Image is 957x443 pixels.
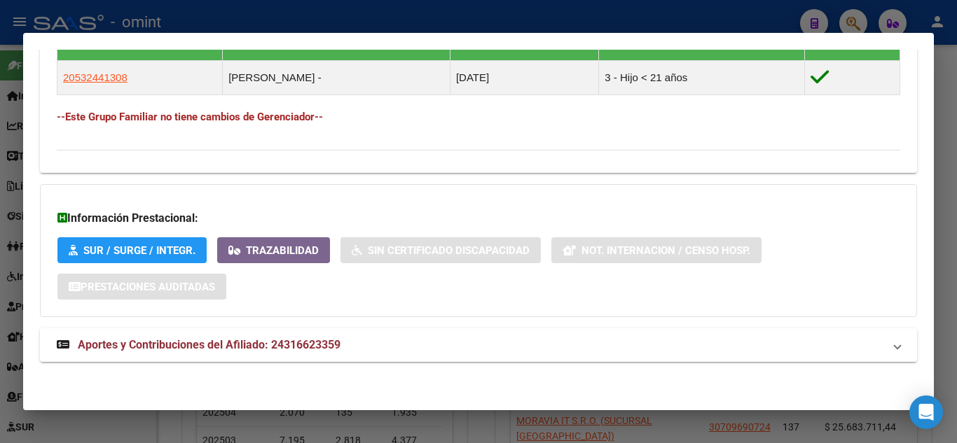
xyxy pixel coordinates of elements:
h4: --Este Grupo Familiar no tiene cambios de Gerenciador-- [57,109,900,125]
button: SUR / SURGE / INTEGR. [57,237,207,263]
td: [PERSON_NAME] - [223,60,450,94]
span: 20532441308 [63,71,128,83]
span: Aportes y Contribuciones del Afiliado: 24316623359 [78,338,340,351]
span: Trazabilidad [246,244,319,257]
span: SUR / SURGE / INTEGR. [83,244,195,257]
span: Sin Certificado Discapacidad [368,244,530,257]
td: 3 - Hijo < 21 años [599,60,804,94]
span: Prestaciones Auditadas [81,281,215,293]
button: Not. Internacion / Censo Hosp. [551,237,762,263]
mat-expansion-panel-header: Aportes y Contribuciones del Afiliado: 24316623359 [40,328,917,362]
button: Sin Certificado Discapacidad [340,237,541,263]
button: Prestaciones Auditadas [57,274,226,300]
span: Not. Internacion / Censo Hosp. [581,244,750,257]
td: [DATE] [450,60,598,94]
button: Trazabilidad [217,237,330,263]
div: Open Intercom Messenger [909,395,943,429]
h3: Información Prestacional: [57,210,900,227]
